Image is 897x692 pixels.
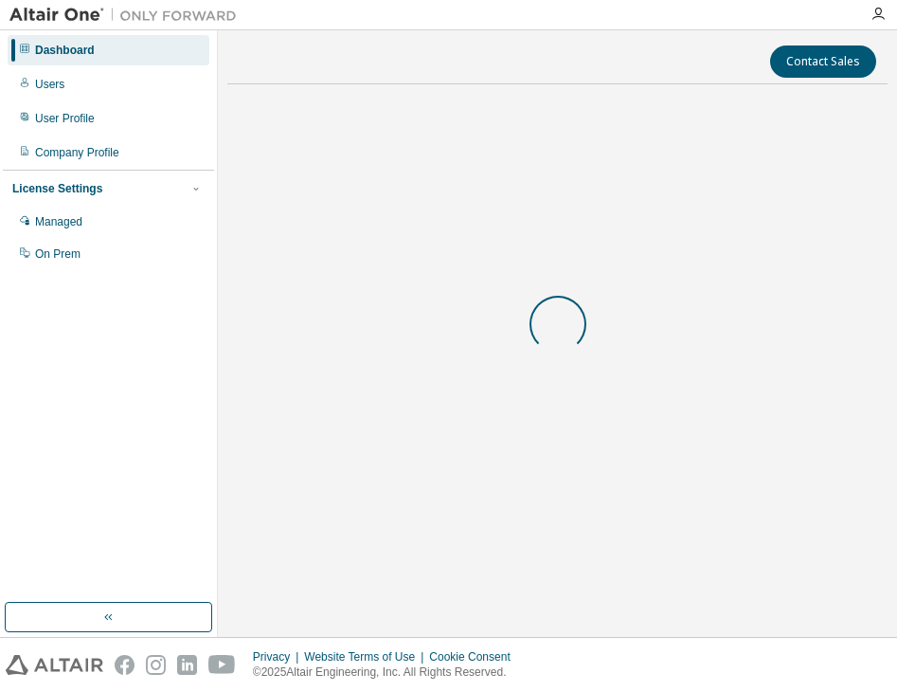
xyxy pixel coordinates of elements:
div: Company Profile [35,145,119,160]
img: facebook.svg [115,655,135,675]
div: On Prem [35,246,81,262]
img: instagram.svg [146,655,166,675]
p: © 2025 Altair Engineering, Inc. All Rights Reserved. [253,665,522,681]
img: Altair One [9,6,246,25]
div: User Profile [35,111,95,126]
button: Contact Sales [770,46,876,78]
img: altair_logo.svg [6,655,103,675]
div: Managed [35,214,82,229]
div: Website Terms of Use [304,649,429,665]
div: Cookie Consent [429,649,521,665]
div: Users [35,77,64,92]
div: Privacy [253,649,304,665]
img: linkedin.svg [177,655,197,675]
div: Dashboard [35,43,95,58]
div: License Settings [12,181,102,196]
img: youtube.svg [208,655,236,675]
